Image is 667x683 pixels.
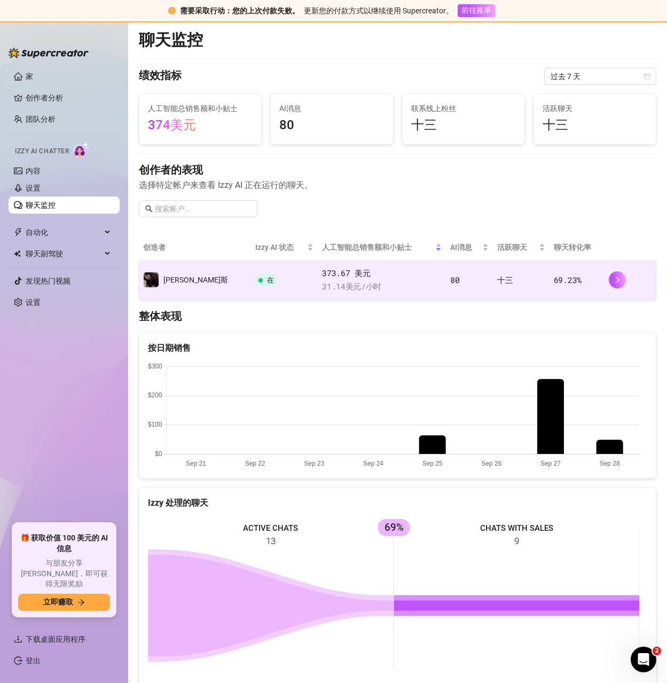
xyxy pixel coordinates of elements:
[493,234,550,261] th: 活跃聊天
[148,498,208,508] font: Izzy 处理的聊天
[267,276,274,284] font: 在
[361,281,381,292] font: /小时
[180,6,300,15] font: 需要采取行动：您的上次付款失败。
[77,599,85,606] span: 向右箭头
[145,205,153,213] span: 搜索
[450,243,472,252] font: AI消息
[15,147,69,155] font: Izzy AI Chatter
[18,594,110,611] button: 立即赚取向右箭头
[631,647,656,672] iframe: 对讲机实时聊天
[26,656,41,665] a: 登出
[322,268,370,278] font: 373.67 美元
[26,167,41,175] a: 内容
[458,6,495,14] a: 前往账单
[26,635,85,643] font: 下载桌面应用程序
[139,310,182,323] font: 整体表现
[461,6,491,14] font: 前往账单
[26,115,56,123] a: 团队分析
[148,343,191,353] font: 按日期销售
[168,7,176,14] span: 感叹号
[346,281,361,292] font: 美元
[43,598,73,606] font: 立即赚取
[26,249,63,258] font: 聊天副驾驶
[497,243,527,252] font: 活跃聊天
[577,274,582,285] font: %
[458,4,495,17] button: 前往账单
[322,243,412,252] font: 人工智能总销售额和小贴士
[143,244,166,252] font: 创造者
[411,104,456,113] font: 联系线上粉丝
[26,201,56,209] a: 聊天监控
[14,228,22,237] span: 霹雳
[279,104,301,113] font: AI消息
[139,163,203,176] font: 创作者的表现
[26,184,41,192] a: 设置
[279,117,294,132] font: 80
[551,72,580,81] font: 过去 7 天
[497,274,513,285] font: 十三
[543,117,568,132] font: 十三
[148,117,196,132] font: 374美元
[554,274,577,285] font: 69.23
[163,276,228,284] font: [PERSON_NAME]斯
[9,48,89,58] img: logo-BBDzfeDw.svg
[73,142,90,158] img: 人工智能聊天
[21,559,108,588] font: 与朋友分享 [PERSON_NAME]，即可获得无限奖励
[144,272,159,287] img: 凯拉基斯
[14,635,22,643] span: 下载
[26,72,33,81] a: 家
[644,73,650,80] span: 日历
[543,104,572,113] font: 活跃聊天
[139,69,182,82] font: 绩效指标
[14,250,21,257] img: 聊天副驾驶
[318,234,446,261] th: 人工智能总销售额和小贴士
[148,104,238,113] font: 人工智能总销售额和小贴士
[554,244,591,252] font: 聊天转化率
[26,89,111,106] a: 创作者分析
[255,243,294,252] font: Izzy AI 状态
[26,228,48,237] font: 自动化
[304,6,453,15] font: 更新您的付款方式以继续使用 Supercreator。
[139,30,203,49] font: 聊天监控
[139,180,313,190] font: 选择特定帐户来查看 Izzy AI 正在运行的聊天。
[322,281,346,292] font: 31.14
[155,203,251,215] input: 搜索帐户...
[655,647,659,654] font: 2
[20,533,108,553] font: 🎁 获取价值 100 美元的 AI 信息
[446,234,493,261] th: AI消息
[609,271,626,288] button: 正确的
[251,234,318,261] th: Izzy AI 状态
[551,68,650,84] span: 过去 7 天
[26,298,41,307] a: 设置
[450,274,459,285] font: 80
[411,117,437,132] font: 十三
[614,276,621,284] span: 正确的
[26,277,70,285] a: 发现热门视频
